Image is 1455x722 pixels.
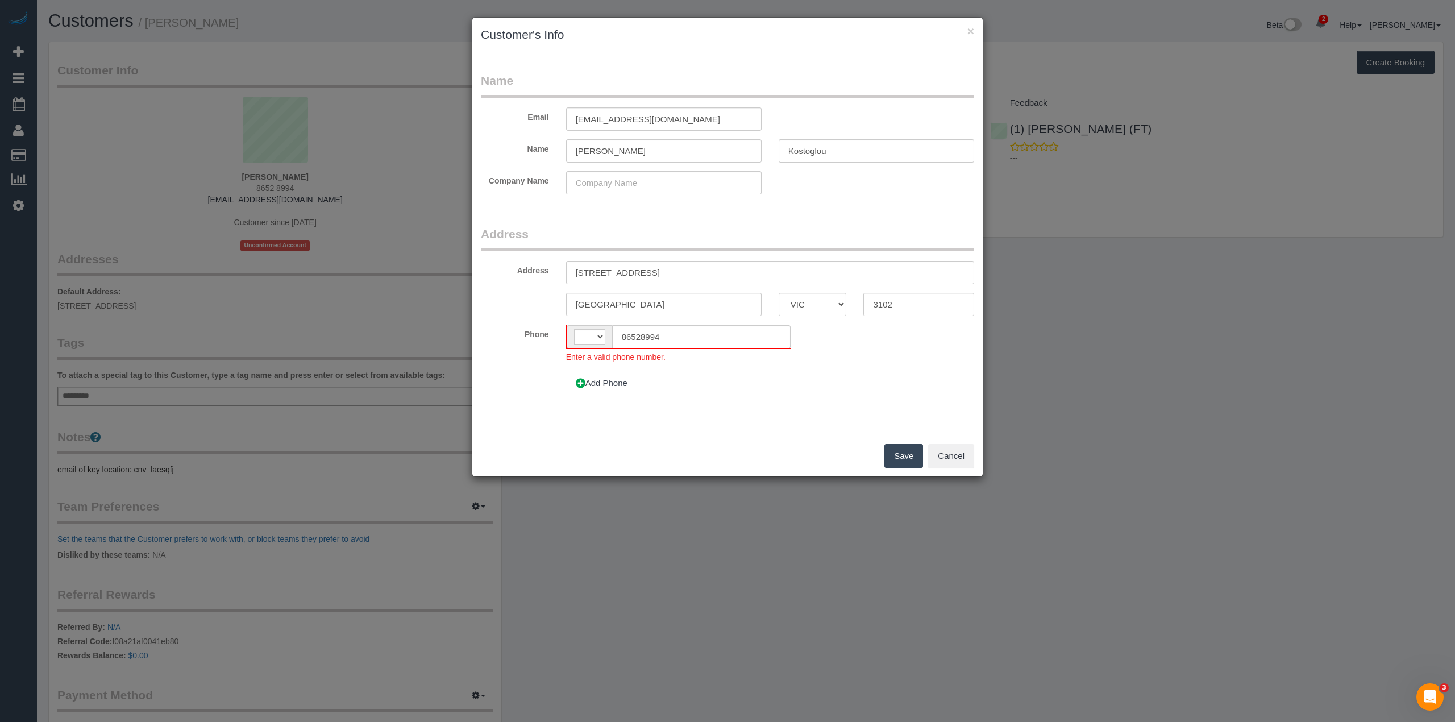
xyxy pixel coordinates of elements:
input: Zip Code [863,293,974,316]
legend: Address [481,226,974,251]
input: City [566,293,762,316]
iframe: Intercom live chat [1416,683,1444,711]
label: Phone [472,325,558,340]
label: Name [472,139,558,155]
label: Address [472,261,558,276]
label: Email [472,107,558,123]
input: Last Name [779,139,974,163]
input: Phone [612,325,791,348]
button: Add Phone [566,371,637,395]
sui-modal: Customer's Info [472,18,983,476]
button: Cancel [928,444,974,468]
h3: Customer's Info [481,26,974,43]
button: Save [884,444,923,468]
div: Enter a valid phone number. [566,349,791,363]
button: × [967,25,974,37]
input: Company Name [566,171,762,194]
label: Company Name [472,171,558,186]
span: 3 [1440,683,1449,692]
legend: Name [481,72,974,98]
input: First Name [566,139,762,163]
